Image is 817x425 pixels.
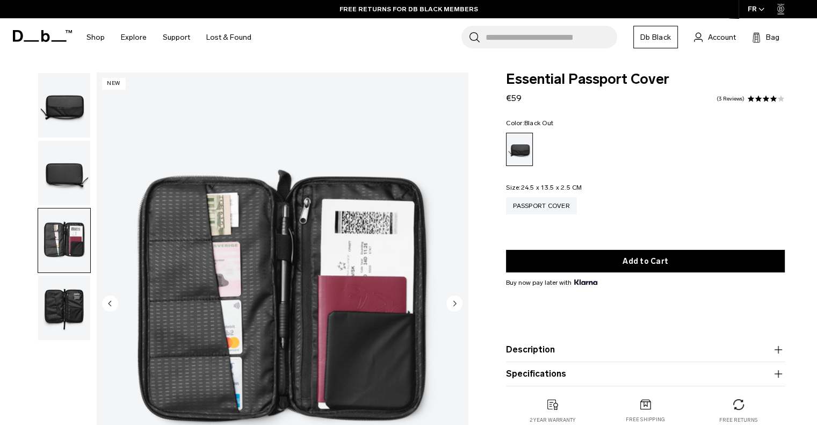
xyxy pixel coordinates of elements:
a: FREE RETURNS FOR DB BLACK MEMBERS [339,4,478,14]
a: Passport Cover [506,197,577,214]
button: Add to Cart [506,250,785,272]
img: {"height" => 20, "alt" => "Klarna"} [574,279,597,285]
button: Next slide [446,295,462,313]
p: New [102,78,125,89]
p: Free shipping [626,416,665,423]
span: Essential Passport Cover [506,73,785,87]
a: Shop [86,18,105,56]
span: €59 [506,93,522,103]
p: 2 year warranty [530,416,576,424]
a: Explore [121,18,147,56]
a: 3 reviews [717,96,744,102]
button: Essential Passport Cover Black Out [38,140,91,206]
legend: Color: [506,120,553,126]
img: Essential Passport Cover Black Out [38,276,90,340]
nav: Main Navigation [78,18,259,56]
span: Account [708,32,736,43]
legend: Size: [506,184,582,191]
img: Essential Passport Cover Black Out [38,208,90,273]
button: Previous slide [102,295,118,313]
button: Bag [752,31,779,44]
a: Black Out [506,133,533,166]
span: Black Out [524,119,553,127]
p: Free returns [719,416,757,424]
a: Account [694,31,736,44]
a: Lost & Found [206,18,251,56]
span: Buy now pay later with [506,278,597,287]
button: Essential Passport Cover Black Out [38,73,91,138]
a: Db Black [633,26,678,48]
span: Bag [766,32,779,43]
button: Description [506,343,785,356]
img: Essential Passport Cover Black Out [38,73,90,138]
button: Specifications [506,368,785,380]
button: Essential Passport Cover Black Out [38,275,91,341]
button: Essential Passport Cover Black Out [38,208,91,273]
a: Support [163,18,190,56]
span: 24.5 x 13.5 x 2.5 CM [520,184,582,191]
img: Essential Passport Cover Black Out [38,141,90,205]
